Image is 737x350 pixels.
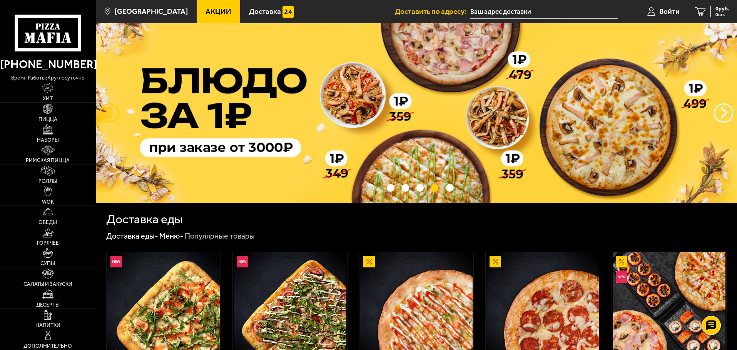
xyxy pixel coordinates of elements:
[206,8,231,15] span: Акции
[38,117,57,122] span: Пицца
[616,271,627,283] img: Новинка
[363,256,375,267] img: Акционный
[470,5,618,19] input: Ваш адрес доставки
[185,231,255,241] div: Популярные товары
[35,323,60,328] span: Напитки
[38,220,57,225] span: Обеды
[106,231,158,241] a: Доставка еды-
[26,158,70,163] span: Римская пицца
[23,343,72,349] span: Дополнительно
[616,256,627,267] img: Акционный
[100,103,119,123] button: следующий
[249,8,281,15] span: Доставка
[446,184,453,191] button: точки переключения
[715,6,729,12] span: 0 руб.
[23,282,72,287] span: Салаты и закуски
[714,103,733,123] button: предыдущий
[431,184,438,191] button: точки переключения
[402,184,409,191] button: точки переключения
[40,261,55,266] span: Супы
[37,241,59,246] span: Горячее
[43,96,53,101] span: Хит
[659,8,680,15] span: Войти
[37,138,59,143] span: Наборы
[106,213,183,226] h1: Доставка еды
[36,302,60,308] span: Десерты
[387,184,394,191] button: точки переключения
[159,231,184,241] a: Меню-
[237,256,248,267] img: Новинка
[715,12,729,17] span: 0 шт.
[42,199,54,205] span: WOK
[282,6,294,18] img: 15daf4d41897b9f0e9f617042186c801.svg
[38,179,57,184] span: Роллы
[110,256,122,267] img: Новинка
[115,8,188,15] span: [GEOGRAPHIC_DATA]
[416,184,424,191] button: точки переключения
[395,8,470,15] span: Доставить по адресу:
[490,256,501,267] img: Акционный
